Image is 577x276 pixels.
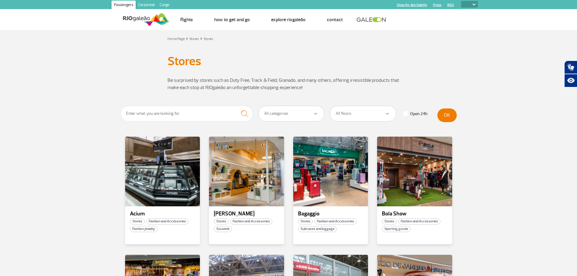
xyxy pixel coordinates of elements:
span: Suitcases and luggage [298,226,337,232]
span: Fashion and Accessories [230,218,272,224]
div: Plugin de acessibilidade da Hand Talk. [564,61,577,87]
span: Stores [298,218,313,224]
span: Sporting goods [382,226,411,232]
button: Abrir tradutor de língua de sinais. [564,61,577,74]
a: Flights [180,17,193,23]
span: Fashion jewelry [130,226,158,232]
p: [PERSON_NAME] [214,211,279,217]
a: Passengers [111,1,136,10]
button: OK [437,108,457,122]
a: Contact [327,17,343,23]
a: Corporate [136,1,157,10]
a: Press [433,3,441,7]
a: Stores [204,37,213,41]
h1: Stores [167,56,410,66]
span: Stores [130,218,145,224]
span: Fashion and Accessories [314,218,356,224]
a: Home Page [167,37,185,41]
input: Enter what you are looking for [121,106,253,121]
span: Stores [382,218,397,224]
p: Bagaggio [298,211,363,217]
p: Acium [130,211,195,217]
span: Fashion and Accessories [398,218,440,224]
span: Souvenir [214,226,232,232]
a: How to get and go [214,17,250,23]
a: Cargo [157,1,172,10]
button: Abrir recursos assistivos. [564,74,577,87]
a: Shop On-line GaleOn [397,3,427,7]
a: RQS [447,3,454,7]
a: Explore RIOgaleão [271,17,306,23]
a: > [200,35,202,42]
p: Bola Show [382,211,447,217]
a: Stores [189,37,199,41]
p: Be surprised by stores such as Duty Free, Track & Field, Granado, and many others, offering irres... [167,77,410,91]
span: Stores [214,218,229,224]
label: Open 24h [403,111,427,117]
span: Fashion and Accessories [146,218,188,224]
a: > [186,35,188,42]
